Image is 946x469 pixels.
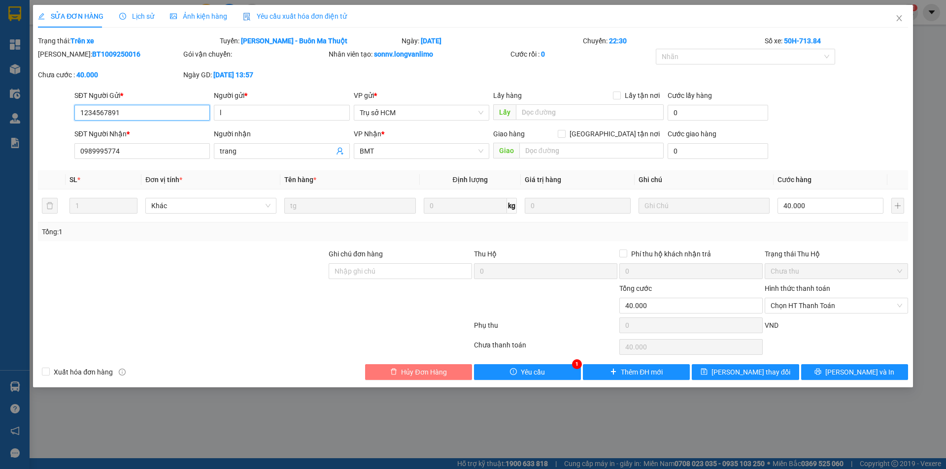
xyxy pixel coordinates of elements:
[765,321,778,329] span: VND
[668,130,716,138] label: Cước giao hàng
[42,226,365,237] div: Tổng: 1
[711,367,790,377] span: [PERSON_NAME] thay đổi
[764,35,909,46] div: Số xe:
[521,367,545,377] span: Yêu cầu
[213,71,253,79] b: [DATE] 13:57
[516,104,664,120] input: Dọc đường
[814,368,821,376] span: printer
[76,71,98,79] b: 40.000
[493,130,525,138] span: Giao hàng
[771,264,902,279] span: Chưa thu
[801,364,908,380] button: printer[PERSON_NAME] và In
[74,90,210,101] div: SĐT Người Gửi
[493,143,519,158] span: Giao
[635,170,774,189] th: Ghi chú
[572,359,582,369] div: 1
[37,35,219,46] div: Trạng thái:
[119,12,154,20] span: Lịch sử
[145,176,182,184] span: Đơn vị tính
[510,368,517,376] span: exclamation-circle
[119,369,126,375] span: info-circle
[765,284,830,292] label: Hình thức thanh toán
[360,105,483,120] span: Trụ sở HCM
[668,92,712,99] label: Cước lấy hàng
[284,176,316,184] span: Tên hàng
[354,130,381,138] span: VP Nhận
[74,128,210,139] div: SĐT Người Nhận
[493,92,522,99] span: Lấy hàng
[214,128,349,139] div: Người nhận
[374,50,433,58] b: sonnv.longvanlimo
[50,367,117,377] span: Xuất hóa đơn hàng
[771,298,902,313] span: Chọn HT Thanh Toán
[784,37,821,45] b: 50H-713.84
[70,37,94,45] b: Trên xe
[360,144,483,158] span: BMT
[38,69,181,80] div: Chưa cước :
[507,198,517,214] span: kg
[619,284,652,292] span: Tổng cước
[421,37,441,45] b: [DATE]
[541,50,545,58] b: 0
[692,364,799,380] button: save[PERSON_NAME] thay đổi
[170,12,227,20] span: Ảnh kiện hàng
[219,35,401,46] div: Tuyến:
[474,364,581,380] button: exclamation-circleYêu cầu
[170,13,177,20] span: picture
[668,105,768,121] input: Cước lấy hàng
[38,49,181,60] div: [PERSON_NAME]:
[214,90,349,101] div: Người gửi
[895,14,903,22] span: close
[885,5,913,32] button: Close
[183,69,327,80] div: Ngày GD:
[243,12,347,20] span: Yêu cầu xuất hóa đơn điện tử
[151,198,270,213] span: Khác
[401,367,446,377] span: Hủy Đơn Hàng
[519,143,664,158] input: Dọc đường
[401,35,582,46] div: Ngày:
[38,13,45,20] span: edit
[765,249,908,259] div: Trạng thái Thu Hộ
[453,176,488,184] span: Định lượng
[365,364,472,380] button: deleteHủy Đơn Hàng
[38,12,103,20] span: SỬA ĐƠN HÀNG
[241,37,347,45] b: [PERSON_NAME] - Buôn Ma Thuột
[284,198,415,214] input: VD: Bàn, Ghế
[183,49,327,60] div: Gói vận chuyển:
[329,263,472,279] input: Ghi chú đơn hàng
[473,320,618,337] div: Phụ thu
[336,147,344,155] span: user-add
[627,249,715,259] span: Phí thu hộ khách nhận trả
[583,364,690,380] button: plusThêm ĐH mới
[891,198,904,214] button: plus
[473,340,618,357] div: Chưa thanh toán
[69,176,77,184] span: SL
[493,104,516,120] span: Lấy
[42,198,58,214] button: delete
[825,367,894,377] span: [PERSON_NAME] và In
[243,13,251,21] img: icon
[329,250,383,258] label: Ghi chú đơn hàng
[92,50,140,58] b: BT1009250016
[610,368,617,376] span: plus
[639,198,770,214] input: Ghi Chú
[777,176,811,184] span: Cước hàng
[668,143,768,159] input: Cước giao hàng
[566,128,664,139] span: [GEOGRAPHIC_DATA] tận nơi
[329,49,508,60] div: Nhân viên tạo:
[621,367,663,377] span: Thêm ĐH mới
[390,368,397,376] span: delete
[609,37,627,45] b: 22:30
[582,35,764,46] div: Chuyến:
[525,176,561,184] span: Giá trị hàng
[510,49,654,60] div: Cước rồi :
[474,250,497,258] span: Thu Hộ
[621,90,664,101] span: Lấy tận nơi
[119,13,126,20] span: clock-circle
[354,90,489,101] div: VP gửi
[525,198,631,214] input: 0
[701,368,708,376] span: save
